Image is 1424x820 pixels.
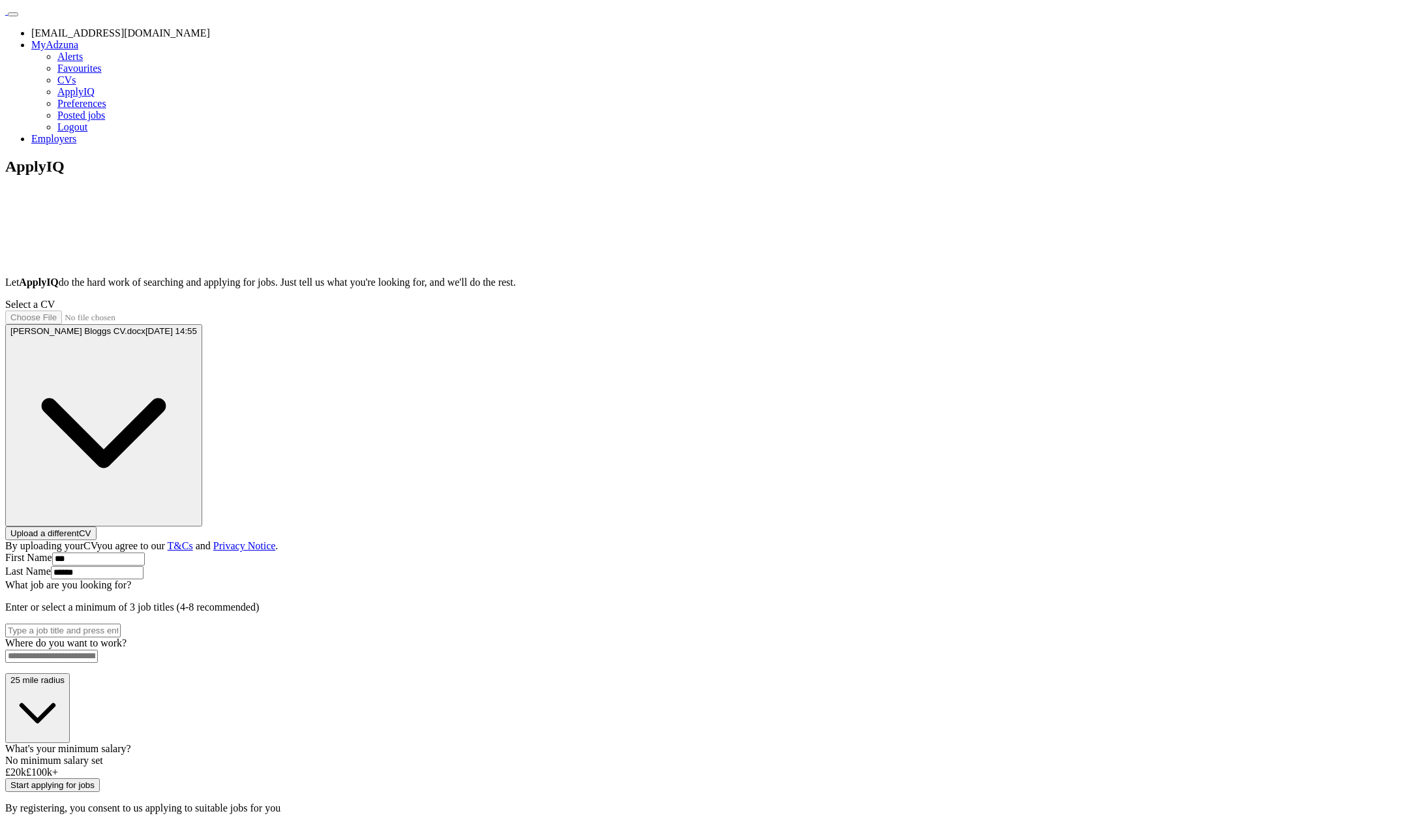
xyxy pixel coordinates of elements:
[5,324,202,526] button: [PERSON_NAME] Bloggs CV.docx[DATE] 14:55
[5,277,1419,288] p: Let do the hard work of searching and applying for jobs. Just tell us what you're looking for, an...
[57,63,102,74] a: Favourites
[57,110,105,121] a: Posted jobs
[57,86,95,97] a: ApplyIQ
[5,755,1419,767] div: No minimum salary set
[57,98,106,109] a: Preferences
[5,743,131,754] label: What's your minimum salary?
[5,767,26,778] span: £ 20 k
[213,540,276,551] a: Privacy Notice
[31,133,76,144] a: Employers
[5,158,1419,175] h1: ApplyIQ
[5,552,52,563] label: First Name
[5,673,70,743] button: 25 mile radius
[10,675,65,685] span: 25 mile radius
[5,540,1419,552] div: By uploading your CV you agree to our and .
[145,326,197,336] span: [DATE] 14:55
[31,39,78,50] a: MyAdzuna
[19,277,58,288] strong: ApplyIQ
[5,637,127,648] label: Where do you want to work?
[57,51,83,62] a: Alerts
[5,526,97,540] button: Upload a differentCV
[57,121,87,132] a: Logout
[5,566,51,577] label: Last Name
[5,778,100,792] button: Start applying for jobs
[31,27,1419,39] li: [EMAIL_ADDRESS][DOMAIN_NAME]
[8,12,18,16] button: Toggle main navigation menu
[168,540,193,551] a: T&Cs
[5,601,1419,613] p: Enter or select a minimum of 3 job titles (4-8 recommended)
[26,767,58,778] span: £ 100 k+
[10,326,145,336] span: [PERSON_NAME] Bloggs CV.docx
[57,74,76,85] a: CVs
[5,624,121,637] input: Type a job title and press enter
[5,579,131,590] label: What job are you looking for?
[5,299,55,310] label: Select a CV
[5,802,1419,814] p: By registering, you consent to us applying to suitable jobs for you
